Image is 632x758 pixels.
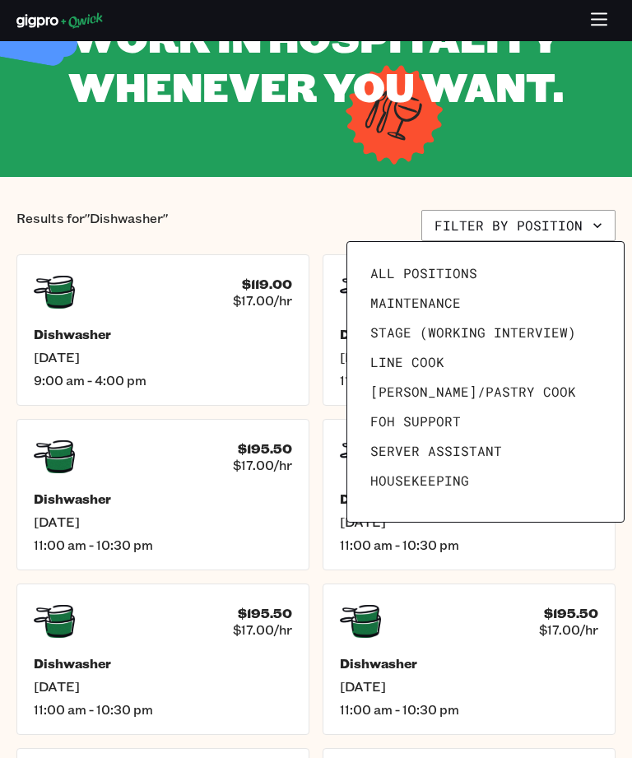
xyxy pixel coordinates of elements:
[370,502,444,519] span: Prep Cook
[370,384,576,400] span: [PERSON_NAME]/Pastry Cook
[370,413,461,430] span: FOH Support
[370,324,576,341] span: Stage (working interview)
[370,265,477,281] span: All Positions
[364,258,607,505] ul: Filter by position
[370,354,444,370] span: Line Cook
[370,443,502,459] span: Server Assistant
[370,295,461,311] span: Maintenance
[370,472,469,489] span: Housekeeping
